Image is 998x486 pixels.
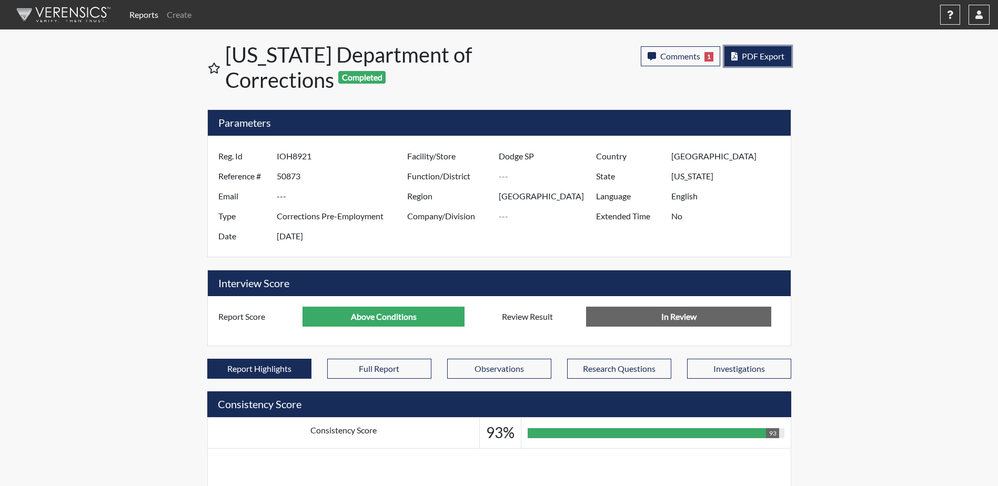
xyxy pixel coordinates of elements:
[588,146,671,166] label: Country
[399,146,499,166] label: Facility/Store
[163,4,196,25] a: Create
[207,418,480,449] td: Consistency Score
[447,359,551,379] button: Observations
[210,166,277,186] label: Reference #
[207,359,311,379] button: Report Highlights
[494,307,587,327] label: Review Result
[671,146,788,166] input: ---
[486,424,515,442] h3: 93%
[724,46,791,66] button: PDF Export
[499,206,599,226] input: ---
[588,206,671,226] label: Extended Time
[641,46,720,66] button: Comments1
[210,307,303,327] label: Report Score
[766,428,779,438] div: 93
[210,186,277,206] label: Email
[660,51,700,61] span: Comments
[399,186,499,206] label: Region
[208,110,791,136] h5: Parameters
[588,186,671,206] label: Language
[210,146,277,166] label: Reg. Id
[277,226,410,246] input: ---
[499,146,599,166] input: ---
[499,186,599,206] input: ---
[207,391,791,417] h5: Consistency Score
[277,146,410,166] input: ---
[277,186,410,206] input: ---
[671,186,788,206] input: ---
[277,166,410,186] input: ---
[588,166,671,186] label: State
[338,71,386,84] span: Completed
[327,359,431,379] button: Full Report
[399,206,499,226] label: Company/Division
[742,51,784,61] span: PDF Export
[687,359,791,379] button: Investigations
[586,307,771,327] input: No Decision
[303,307,465,327] input: ---
[277,206,410,226] input: ---
[210,226,277,246] label: Date
[125,4,163,25] a: Reports
[671,166,788,186] input: ---
[210,206,277,226] label: Type
[399,166,499,186] label: Function/District
[567,359,671,379] button: Research Questions
[704,52,713,62] span: 1
[208,270,791,296] h5: Interview Score
[499,166,599,186] input: ---
[671,206,788,226] input: ---
[225,42,500,93] h1: [US_STATE] Department of Corrections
